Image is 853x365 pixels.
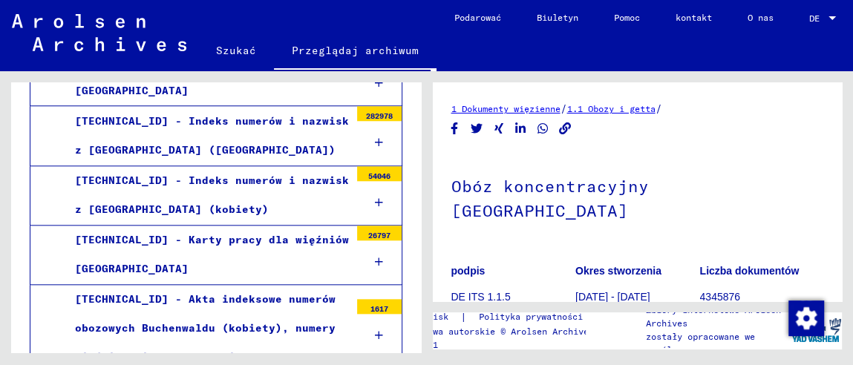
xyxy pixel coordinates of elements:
font: Liczba dokumentów [700,265,800,277]
font: Polityka prywatności [479,311,583,322]
font: podpis [451,265,486,277]
font: Prawa autorskie © Arolsen Archives, 2021 [417,326,599,350]
button: Kopiuj link [558,119,573,138]
img: Zmiana zgody [788,300,824,336]
a: Szukać [198,33,274,68]
button: Udostępnij na Xing [491,119,507,138]
font: 282978 [366,111,393,121]
a: 1 Dokumenty więzienne [451,103,561,114]
font: / [656,102,662,115]
font: odcisk [417,311,448,322]
font: 4345876 [700,291,741,303]
font: DE [809,13,820,24]
font: [TECHNICAL_ID] - Karty pracy dla więźniów [GEOGRAPHIC_DATA] [75,233,349,275]
font: [TECHNICAL_ID] - Indeks numerów i nazwisk z [GEOGRAPHIC_DATA] ([GEOGRAPHIC_DATA]) [75,114,349,157]
button: Udostępnij na Twitterze [469,119,485,138]
font: | [460,310,467,323]
font: DE ITS 1.1.5 [451,291,511,303]
button: Udostępnij na WhatsAppie [535,119,551,138]
font: [TECHNICAL_ID] - Akta indeksowe numerów obozowych Buchenwaldu (kobiety), numery więźniarskie 1 - ... [75,292,336,364]
font: kontakt [676,12,712,23]
font: Przeglądaj archiwum [292,44,419,57]
font: O nas [748,12,774,23]
img: Arolsen_neg.svg [12,14,186,51]
font: 54046 [368,171,390,181]
font: zostały opracowane we współpracy z [646,331,755,355]
font: 26797 [368,231,390,240]
button: Udostępnij na Facebooku [447,119,463,138]
font: [DATE] - [DATE] [575,291,650,303]
a: 1.1 Obozy i getta [567,103,656,114]
font: Okres stworzenia [575,265,661,277]
font: Pomoc [614,12,640,23]
font: / [561,102,567,115]
font: Podarować [454,12,501,23]
font: [TECHNICAL_ID] - Indeks numerów i nazwisk z [GEOGRAPHIC_DATA] (kobiety) [75,174,349,216]
font: Biuletyn [537,12,578,23]
font: [TECHNICAL_ID] - Hollerith przedkartowy [GEOGRAPHIC_DATA] [75,55,336,97]
a: Przeglądaj archiwum [274,33,437,71]
button: Udostępnij na LinkedIn [513,119,529,138]
a: Polityka prywatności [467,309,601,325]
a: odcisk [417,309,460,325]
font: Obóz koncentracyjny [GEOGRAPHIC_DATA] [451,176,649,221]
font: 1617 [370,304,388,314]
font: Szukać [216,44,256,57]
div: Zmiana zgody [788,300,823,335]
